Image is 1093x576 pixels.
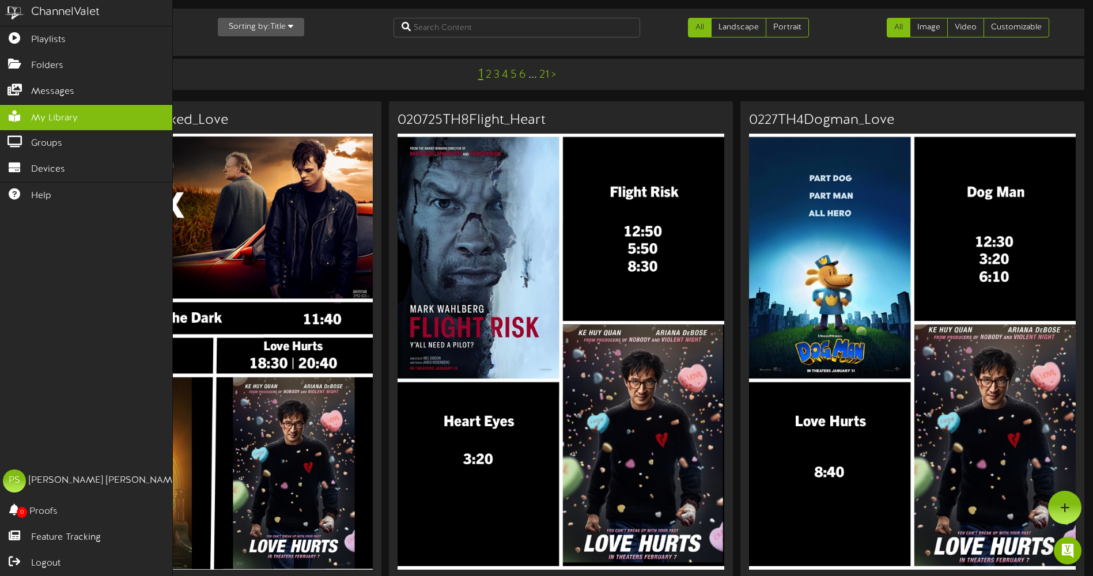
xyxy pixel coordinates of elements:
span: Messages [31,85,74,98]
a: Image [910,18,948,37]
div: ChannelValet [31,4,100,21]
a: All [688,18,712,37]
a: > [551,69,556,81]
a: 5 [510,69,517,81]
span: Groups [31,137,62,150]
a: All [887,18,910,37]
img: aa0c4c83-ca04-4d78-8598-851be3061797.jpg [398,134,724,569]
a: 21 [539,69,549,81]
span: Logout [31,557,60,570]
a: 4 [502,69,508,81]
a: Landscape [711,18,766,37]
span: Devices [31,163,65,176]
img: 063b03ee-a091-420f-bfd1-8c02979de677.jpg [46,134,373,569]
a: 3 [494,69,500,81]
div: Open Intercom Messenger [1054,537,1081,564]
h3: 020725TH8Flight_Heart [398,113,724,128]
button: Sorting by:Title [218,18,304,36]
a: ... [528,69,537,81]
a: Video [947,18,984,37]
div: PS [3,469,26,492]
span: My Library [31,112,78,125]
a: 6 [519,69,526,81]
span: Proofs [29,505,58,518]
span: Feature Tracking [31,531,101,544]
a: Customizable [984,18,1049,37]
span: 0 [17,507,27,518]
span: Folders [31,59,63,73]
input: Search Content [394,18,640,37]
h3: 0227TH4Dogman_Love [749,113,1076,128]
img: 47a689b2-d43c-4d6b-a6ad-be78f638f4a5.jpg [749,134,1076,569]
a: 2 [486,69,491,81]
h3: 0204TH1Brave_Wicked_Love [46,113,373,128]
a: Portrait [766,18,809,37]
a: 1 [478,67,483,82]
div: [PERSON_NAME] [PERSON_NAME] [29,474,180,487]
span: Playlists [31,33,66,47]
span: Help [31,190,51,203]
